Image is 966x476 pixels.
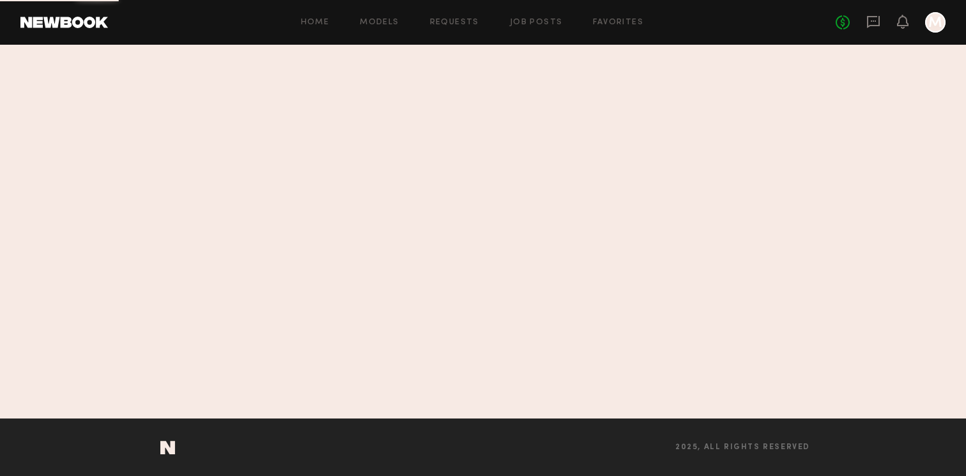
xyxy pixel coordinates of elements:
[301,19,330,27] a: Home
[925,12,946,33] a: M
[430,19,479,27] a: Requests
[675,443,810,452] span: 2025, all rights reserved
[593,19,643,27] a: Favorites
[360,19,399,27] a: Models
[510,19,563,27] a: Job Posts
